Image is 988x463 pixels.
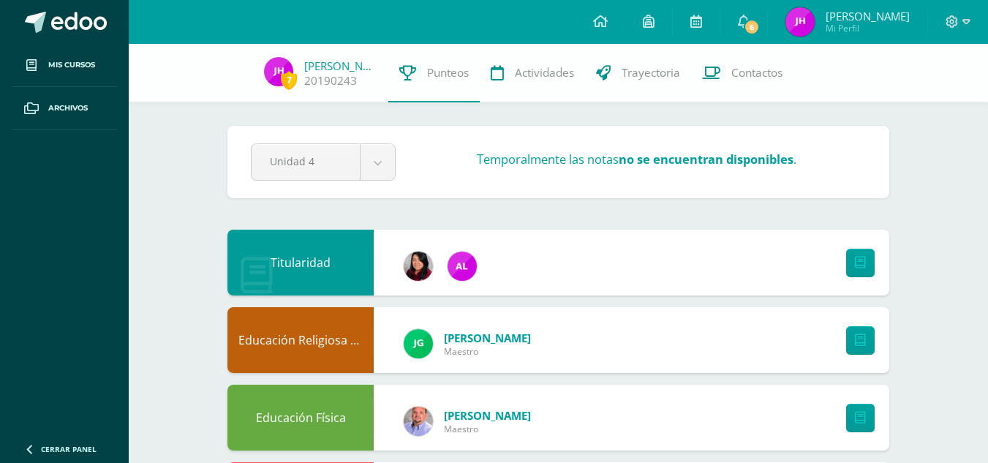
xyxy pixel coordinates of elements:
a: Unidad 4 [252,144,395,180]
img: 775a36a8e1830c9c46756a1d4adc11d7.png [448,252,477,281]
img: 3da61d9b1d2c0c7b8f7e89c78bbce001.png [404,329,433,358]
span: Unidad 4 [270,144,342,178]
a: 20190243 [304,73,357,89]
strong: no se encuentran disponibles [619,151,793,167]
span: Mi Perfil [826,22,910,34]
span: Trayectoria [622,65,680,80]
a: Punteos [388,44,480,102]
span: 7 [281,71,297,89]
span: Contactos [731,65,783,80]
span: [PERSON_NAME] [444,331,531,345]
a: [PERSON_NAME] [304,59,377,73]
img: 6c58b5a751619099581147680274b29f.png [404,407,433,436]
img: 374004a528457e5f7e22f410c4f3e63e.png [404,252,433,281]
span: [PERSON_NAME] [826,9,910,23]
span: [PERSON_NAME] [444,408,531,423]
span: Archivos [48,102,88,114]
a: Contactos [691,44,793,102]
span: Cerrar panel [41,444,97,454]
div: Titularidad [227,230,374,296]
span: Actividades [515,65,574,80]
h3: Temporalmente las notas . [477,151,796,167]
span: Maestro [444,423,531,435]
a: Actividades [480,44,585,102]
div: Educación Física [227,385,374,451]
span: Mis cursos [48,59,95,71]
span: Punteos [427,65,469,80]
a: Trayectoria [585,44,691,102]
img: caf652321fe8b2fce2183688cec40306.png [785,7,815,37]
span: Maestro [444,345,531,358]
a: Mis cursos [12,44,117,87]
img: caf652321fe8b2fce2183688cec40306.png [264,57,293,86]
a: Archivos [12,87,117,130]
div: Educación Religiosa Escolar [227,307,374,373]
span: 6 [744,19,760,35]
